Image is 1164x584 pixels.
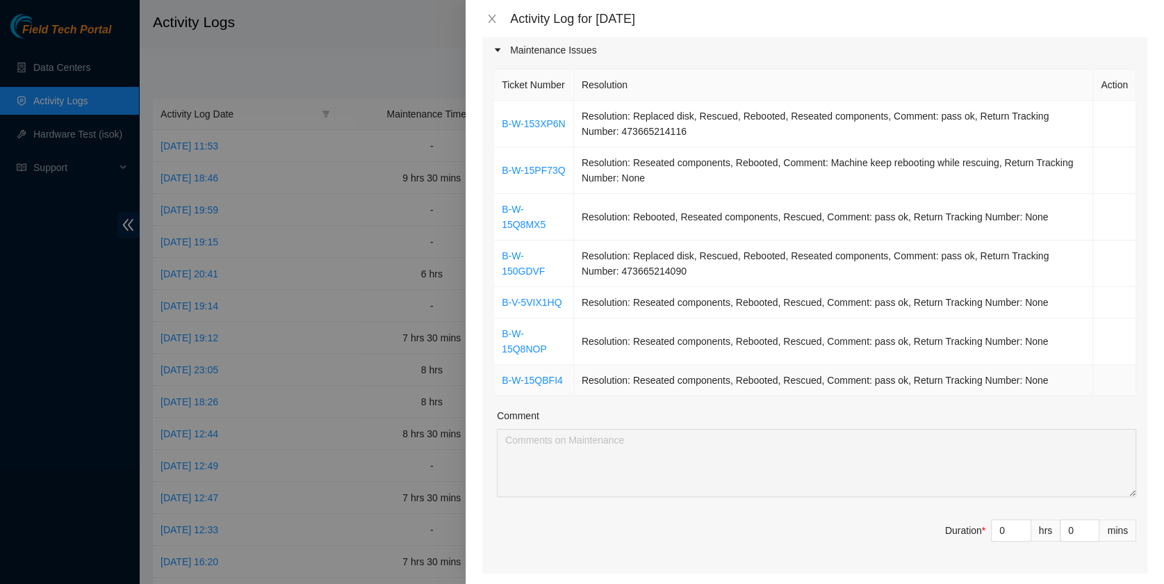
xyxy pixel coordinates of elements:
[574,147,1093,194] td: Resolution: Reseated components, Rebooted, Comment: Machine keep rebooting while rescuing, Return...
[1099,519,1136,542] div: mins
[502,375,563,386] a: B-W-15QBFI4
[494,70,574,101] th: Ticket Number
[574,194,1093,241] td: Resolution: Rebooted, Reseated components, Rescued, Comment: pass ok, Return Tracking Number: None
[482,34,1147,66] div: Maintenance Issues
[497,429,1136,497] textarea: Comment
[1093,70,1136,101] th: Action
[574,101,1093,147] td: Resolution: Replaced disk, Rescued, Rebooted, Reseated components, Comment: pass ok, Return Track...
[497,408,539,423] label: Comment
[502,118,566,129] a: B-W-153XP6N
[510,11,1147,26] div: Activity Log for [DATE]
[574,241,1093,287] td: Resolution: Replaced disk, Rescued, Rebooted, Reseated components, Comment: pass ok, Return Track...
[493,46,502,54] span: caret-right
[502,165,566,176] a: B-W-15PF73Q
[945,523,985,538] div: Duration
[486,13,498,24] span: close
[502,328,547,355] a: B-W-15Q8NOP
[482,13,502,26] button: Close
[502,250,545,277] a: B-W-150GDVF
[502,297,561,308] a: B-V-5VIX1HQ
[574,70,1093,101] th: Resolution
[574,365,1093,396] td: Resolution: Reseated components, Rebooted, Rescued, Comment: pass ok, Return Tracking Number: None
[502,204,546,230] a: B-W-15Q8MX5
[574,287,1093,318] td: Resolution: Reseated components, Rebooted, Rescued, Comment: pass ok, Return Tracking Number: None
[574,318,1093,365] td: Resolution: Reseated components, Rebooted, Rescued, Comment: pass ok, Return Tracking Number: None
[1031,519,1060,542] div: hrs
